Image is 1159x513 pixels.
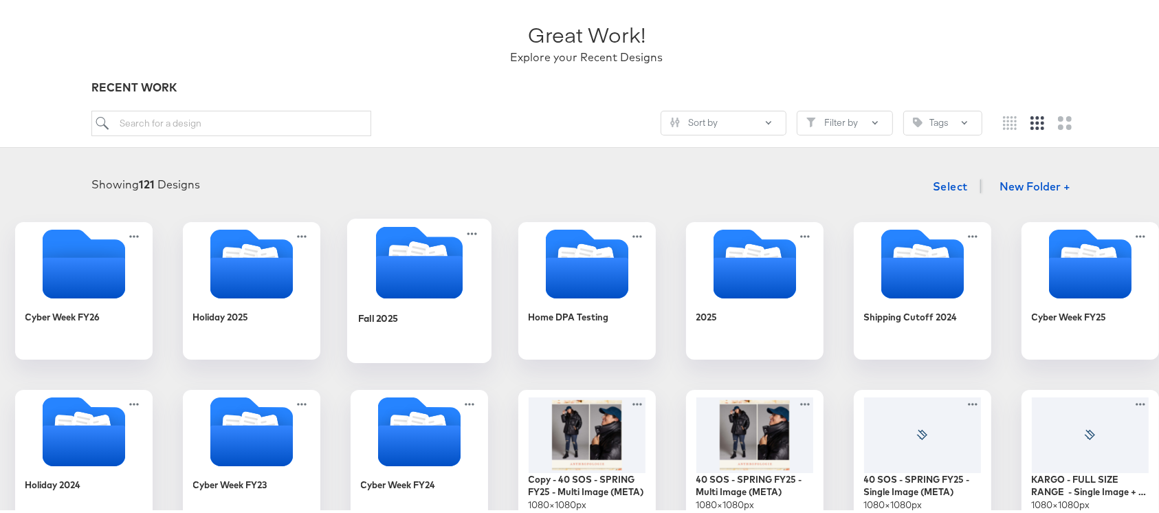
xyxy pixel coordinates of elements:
div: Home DPA Testing [529,307,609,320]
div: 1080 × 1080 px [696,495,755,508]
div: 2025 [686,219,824,356]
div: KARGO - FULL SIZE RANGE - Single Image + No Badge (META) [1032,470,1149,495]
div: Cyber Week FY26 [15,219,153,356]
div: 1080 × 1080 px [529,495,587,508]
button: SlidersSort by [661,107,786,132]
div: Home DPA Testing [518,219,656,356]
div: Cyber Week FY25 [1032,307,1107,320]
svg: Folder [183,226,320,295]
div: Cyber Week FY24 [361,475,436,488]
svg: Large grid [1058,113,1072,127]
div: RECENT WORK [91,76,1082,92]
div: Cyber Week FY23 [193,475,267,488]
button: Select [927,169,973,197]
svg: Medium grid [1030,113,1044,127]
div: 40 SOS - SPRING FY25 - Single Image (META) [864,470,981,495]
button: TagTags [903,107,982,132]
svg: Folder [347,223,492,295]
svg: Folder [183,394,320,463]
div: Holiday 2025 [183,219,320,356]
div: Shipping Cutoff 2024 [864,307,958,320]
svg: Filter [806,114,816,124]
div: 2025 [696,307,718,320]
div: Cyber Week FY25 [1022,219,1159,356]
div: Cyber Week FY26 [25,307,100,320]
div: Fall 2025 [347,215,492,360]
div: 40 SOS - SPRING FY25 - Multi Image (META) [696,470,813,495]
svg: Folder [518,226,656,295]
div: Copy - 40 SOS - SPRING FY25 - Multi Image (META) [529,470,645,495]
svg: Folder [351,394,488,463]
svg: Folder [686,226,824,295]
svg: Folder [1022,226,1159,295]
svg: Tag [913,114,923,124]
div: Great Work! [528,17,645,46]
input: Search for a design [91,107,371,133]
button: FilterFilter by [797,107,893,132]
button: New Folder + [988,171,1082,197]
div: Shipping Cutoff 2024 [854,219,991,356]
div: Holiday 2025 [193,307,249,320]
svg: Small grid [1003,113,1017,127]
div: Fall 2025 [357,308,398,321]
div: 1080 × 1080 px [1032,495,1090,508]
div: Showing Designs [91,173,200,189]
svg: Folder [854,226,991,295]
svg: Sliders [670,114,680,124]
div: Explore your Recent Designs [511,46,663,62]
div: Holiday 2024 [25,475,81,488]
span: Select [933,173,968,193]
svg: Empty folder [15,226,153,295]
svg: Folder [15,394,153,463]
div: 1080 × 1080 px [864,495,923,508]
strong: 121 [139,174,155,188]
